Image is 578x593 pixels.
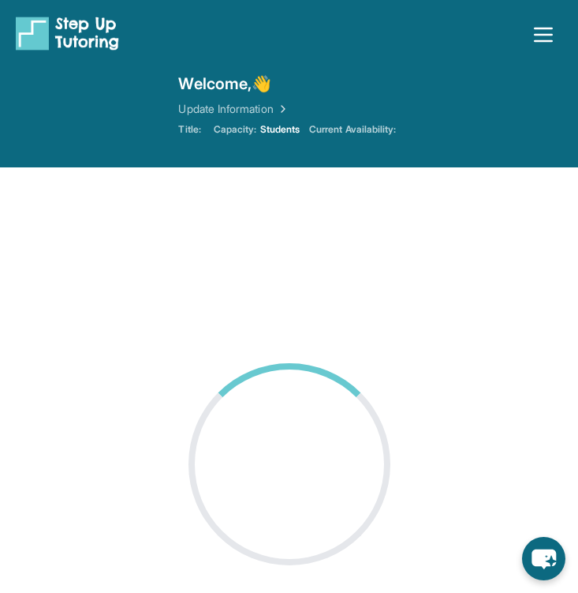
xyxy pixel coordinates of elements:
[178,123,200,136] span: Title:
[16,16,119,51] img: logo
[522,537,565,580] button: chat-button
[214,123,257,136] span: Capacity:
[309,123,396,136] span: Current Availability:
[260,123,300,136] span: Students
[274,101,289,117] img: Chevron Right
[178,73,271,95] span: Welcome, 👋
[178,101,289,117] a: Update Information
